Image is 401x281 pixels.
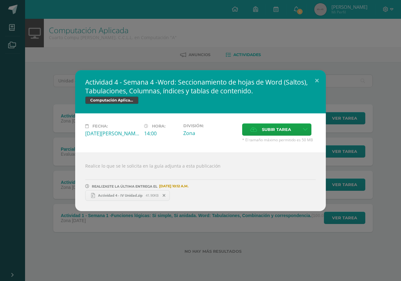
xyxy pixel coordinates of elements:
[159,192,169,199] span: Remover entrega
[85,96,138,104] span: Computación Aplicada
[95,193,146,198] span: Actividad 4 - IV Unidad.zip
[308,70,326,91] button: Close (Esc)
[242,137,316,143] span: * El tamaño máximo permitido es 50 MB
[92,124,108,128] span: Fecha:
[152,124,165,128] span: Hora:
[144,130,178,137] div: 14:00
[183,130,237,137] div: Zona
[92,184,158,189] span: REALIZASTE LA ÚLTIMA ENTREGA EL
[85,78,316,95] h2: Actividad 4 - Semana 4 -Word: Seccionamiento de hojas de Word (Saltos), Tabulaciones, Columnas, í...
[75,153,326,211] div: Realice lo que se le solicita en la guía adjunta a esta publicación
[85,130,139,137] div: [DATE][PERSON_NAME]
[146,193,159,198] span: 41.90KB
[85,190,170,201] a: Actividad 4 - IV Unidad.zip 41.90KB
[183,123,237,128] label: División:
[262,124,291,135] span: Subir tarea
